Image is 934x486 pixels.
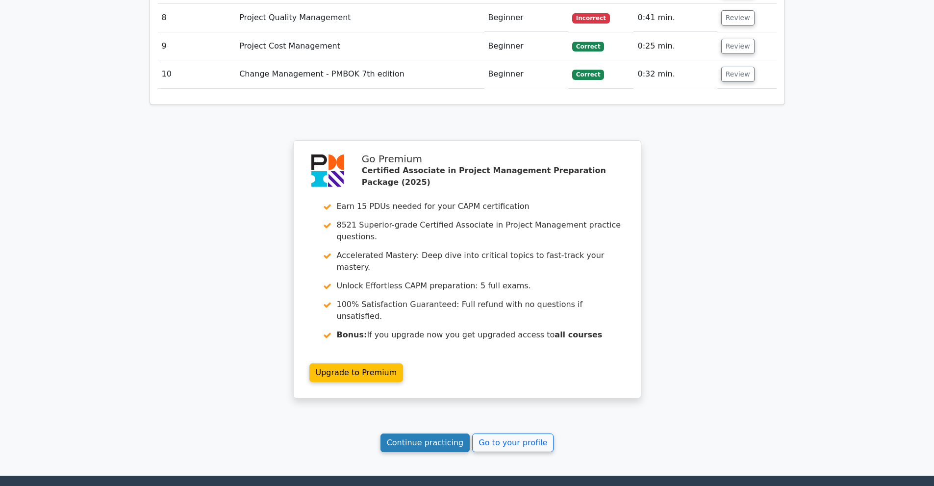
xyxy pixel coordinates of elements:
[721,67,755,82] button: Review
[380,434,470,452] a: Continue practicing
[572,13,610,23] span: Incorrect
[484,4,568,32] td: Beginner
[235,60,484,88] td: Change Management - PMBOK 7th edition
[158,60,236,88] td: 10
[633,4,717,32] td: 0:41 min.
[235,32,484,60] td: Project Cost Management
[633,60,717,88] td: 0:32 min.
[633,32,717,60] td: 0:25 min.
[484,60,568,88] td: Beginner
[235,4,484,32] td: Project Quality Management
[721,10,755,26] button: Review
[721,39,755,54] button: Review
[158,4,236,32] td: 8
[572,42,604,51] span: Correct
[484,32,568,60] td: Beginner
[309,363,404,382] a: Upgrade to Premium
[572,70,604,79] span: Correct
[472,434,554,452] a: Go to your profile
[158,32,236,60] td: 9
